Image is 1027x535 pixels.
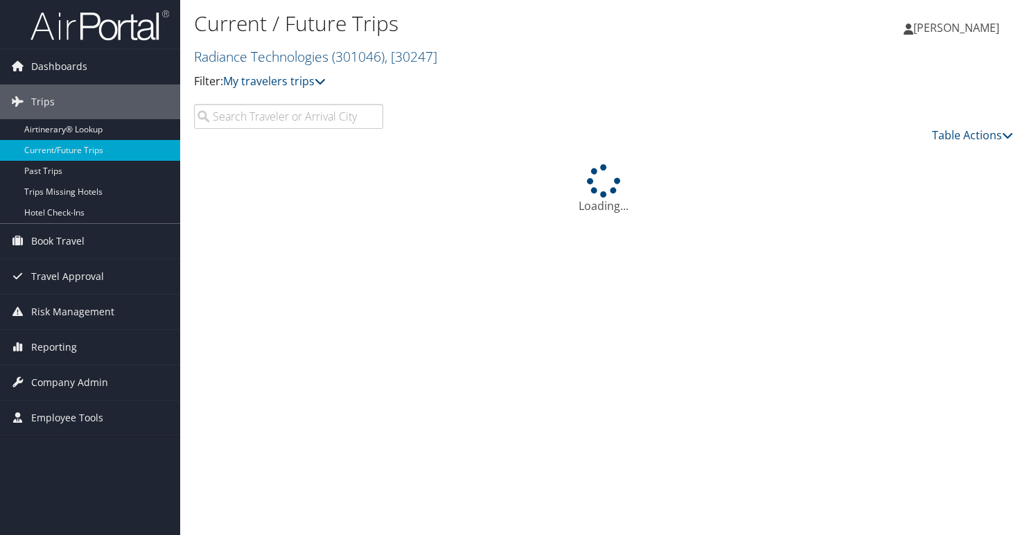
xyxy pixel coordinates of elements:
input: Search Traveler or Arrival City [194,104,383,129]
span: Company Admin [31,365,108,400]
a: Table Actions [932,128,1013,143]
img: airportal-logo.png [30,9,169,42]
span: [PERSON_NAME] [913,20,999,35]
span: Travel Approval [31,259,104,294]
span: Employee Tools [31,401,103,435]
span: , [ 30247 ] [385,47,437,66]
p: Filter: [194,73,740,91]
h1: Current / Future Trips [194,9,740,38]
a: My travelers trips [223,73,326,89]
span: ( 301046 ) [332,47,385,66]
span: Dashboards [31,49,87,84]
div: Loading... [194,164,1013,214]
span: Risk Management [31,295,114,329]
span: Book Travel [31,224,85,258]
span: Trips [31,85,55,119]
a: [PERSON_NAME] [904,7,1013,49]
span: Reporting [31,330,77,365]
a: Radiance Technologies [194,47,437,66]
